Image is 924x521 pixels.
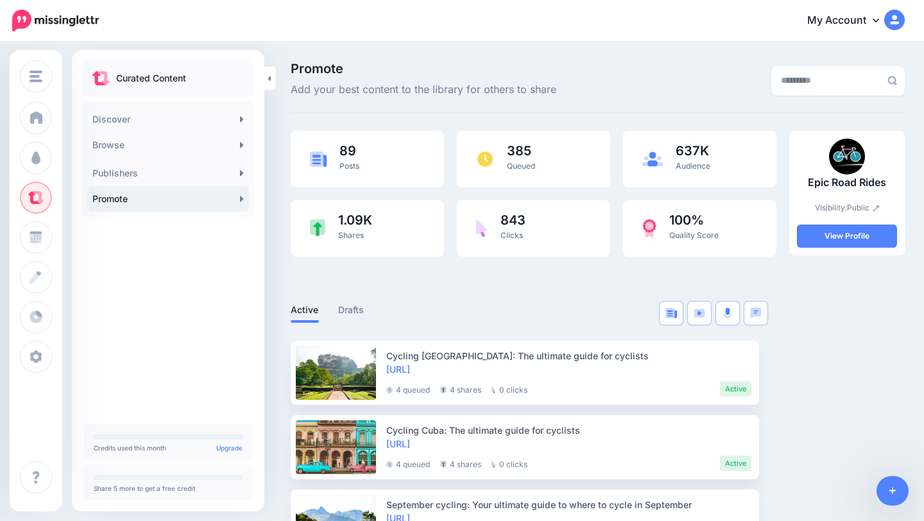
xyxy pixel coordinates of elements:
li: 4 queued [386,381,430,397]
img: pointer-grey.png [492,461,496,468]
span: Audience [676,161,710,171]
span: 385 [507,144,535,157]
a: Discover [87,107,249,132]
span: Promote [291,62,556,75]
span: 637K [676,144,710,157]
div: September cycling: Your ultimate guide to where to cycle in September [386,498,751,511]
li: Active [720,456,751,471]
img: clock-grey-darker.png [386,387,393,393]
img: search-grey-6.png [887,76,897,85]
a: Active [291,302,319,318]
p: Visibility: [797,201,897,214]
img: article-blue.png [310,151,327,166]
p: Curated Content [116,71,186,86]
img: share-grey.png [440,461,447,468]
a: View Profile [797,225,897,248]
a: Public [847,203,880,212]
div: Cycling [GEOGRAPHIC_DATA]: The ultimate guide for cyclists [386,349,751,363]
img: clock-grey-darker.png [386,461,393,468]
img: pointer-grey.png [492,387,496,393]
img: share-green.png [310,219,325,237]
p: Epic Road Rides [797,175,897,191]
span: Queued [507,161,535,171]
a: Browse [87,132,249,158]
a: [URL] [386,438,410,449]
li: 0 clicks [492,456,527,471]
a: Drafts [338,302,364,318]
img: curate.png [92,71,110,85]
a: Publishers [87,160,249,186]
div: Cycling Cuba: The ultimate guide for cyclists [386,423,751,437]
li: Active [720,381,751,397]
span: 843 [501,214,526,226]
li: 4 shares [440,381,481,397]
img: users-blue.png [642,151,663,167]
img: Missinglettr [12,10,99,31]
span: Add your best content to the library for others to share [291,81,556,98]
li: 4 queued [386,456,430,471]
img: pointer-purple.png [476,219,488,237]
a: My Account [794,5,905,37]
span: Quality Score [669,230,719,240]
li: 4 shares [440,456,481,471]
img: microphone.png [723,307,732,319]
img: chat-square-blue.png [750,307,762,318]
img: prize-red.png [642,219,656,238]
img: 24232455_1656022774460514_806361043405941070_n-bsa87931_thumb.png [829,139,865,175]
a: [URL] [386,364,410,375]
span: 100% [669,214,719,226]
img: menu.png [30,71,42,82]
img: article-blue.png [665,308,677,318]
img: share-grey.png [440,386,447,393]
span: Posts [339,161,359,171]
li: 0 clicks [492,381,527,397]
img: video-blue.png [694,309,705,318]
span: 89 [339,144,359,157]
a: Promote [87,186,249,212]
img: pencil.png [873,205,880,212]
span: Clicks [501,230,523,240]
img: clock.png [476,150,494,168]
span: Shares [338,230,364,240]
span: 1.09K [338,214,372,226]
